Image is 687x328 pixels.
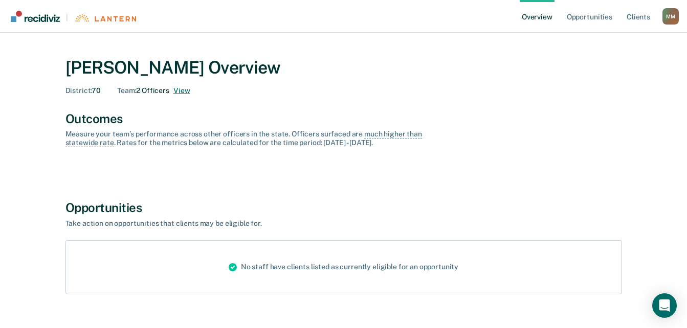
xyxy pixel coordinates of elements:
div: 70 [65,86,101,95]
span: | [60,13,74,22]
div: Open Intercom Messenger [652,293,677,318]
img: Recidiviz [11,11,60,22]
div: M M [662,8,679,25]
div: Opportunities [65,200,622,215]
button: Profile dropdown button [662,8,679,25]
span: Team : [117,86,136,95]
img: Lantern [74,14,136,22]
div: Outcomes [65,111,622,126]
div: Take action on opportunities that clients may be eligible for. [65,219,424,228]
div: No staff have clients listed as currently eligible for an opportunity [220,241,467,294]
div: 2 Officers [117,86,190,95]
div: Measure your team’s performance across other officer s in the state. Officer s surfaced are . Rat... [65,130,424,147]
span: District : [65,86,92,95]
div: [PERSON_NAME] Overview [65,57,622,78]
span: much higher than statewide rate [65,130,422,147]
button: 2 officers on Mashanna Moore's Team [173,86,190,95]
